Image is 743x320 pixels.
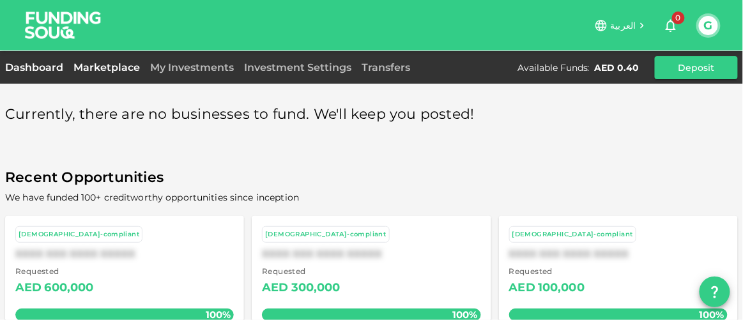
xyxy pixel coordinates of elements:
[658,13,684,38] button: 0
[265,229,386,240] div: [DEMOGRAPHIC_DATA]-compliant
[19,229,139,240] div: [DEMOGRAPHIC_DATA]-compliant
[509,248,728,260] div: XXXX XXX XXXX XXXXX
[611,20,636,31] span: العربية
[5,102,475,127] span: Currently, there are no businesses to fund. We'll keep you posted!
[509,265,585,278] span: Requested
[655,56,738,79] button: Deposit
[15,278,42,298] div: AED
[15,248,234,260] div: XXXX XXX XXXX XXXXX
[672,11,685,24] span: 0
[15,265,94,278] span: Requested
[5,165,738,190] span: Recent Opportunities
[356,61,415,73] a: Transfers
[512,229,633,240] div: [DEMOGRAPHIC_DATA]-compliant
[595,61,640,74] div: AED 0.40
[5,61,68,73] a: Dashboard
[68,61,145,73] a: Marketplace
[538,278,585,298] div: 100,000
[145,61,239,73] a: My Investments
[291,278,341,298] div: 300,000
[44,278,93,298] div: 600,000
[262,265,341,278] span: Requested
[5,192,299,203] span: We have funded 100+ creditworthy opportunities since inception
[262,248,480,260] div: XXXX XXX XXXX XXXXX
[509,278,535,298] div: AED
[699,16,718,35] button: G
[700,277,730,307] button: question
[517,61,590,74] div: Available Funds :
[239,61,356,73] a: Investment Settings
[262,278,288,298] div: AED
